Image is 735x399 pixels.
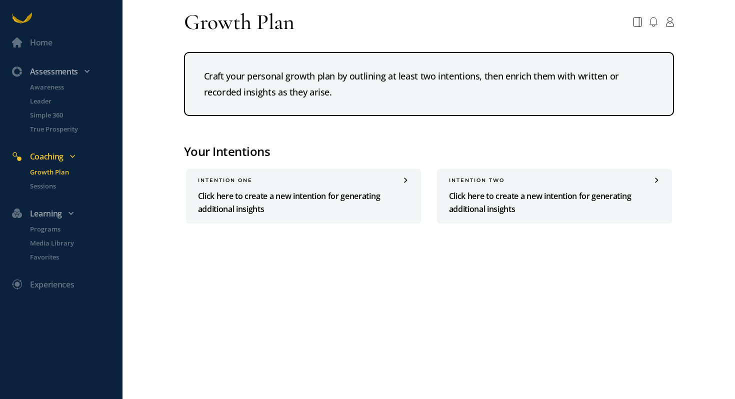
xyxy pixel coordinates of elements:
p: Simple 360 [30,110,120,120]
a: True Prosperity [18,124,122,134]
p: Click here to create a new intention for generating additional insights [449,189,660,215]
a: Awareness [18,82,122,92]
div: Assessments [6,65,126,78]
a: Programs [18,224,122,234]
div: Home [30,36,52,49]
div: Experiences [30,278,74,291]
p: Favorites [30,252,120,262]
p: Media Library [30,238,120,248]
p: Awareness [30,82,120,92]
div: INTENTION one [198,177,409,183]
p: Programs [30,224,120,234]
div: Growth Plan [184,8,294,36]
div: Your Intentions [184,142,674,161]
a: Growth Plan [18,167,122,177]
div: Craft your personal growth plan by outlining at least two intentions, then enrich them with writt... [184,52,674,116]
p: Leader [30,96,120,106]
p: Growth Plan [30,167,120,177]
a: Favorites [18,252,122,262]
a: Leader [18,96,122,106]
div: INTENTION two [449,177,660,183]
a: INTENTION oneClick here to create a new intention for generating additional insights [186,169,421,223]
a: Sessions [18,181,122,191]
a: INTENTION twoClick here to create a new intention for generating additional insights [437,169,672,223]
p: True Prosperity [30,124,120,134]
div: Learning [6,207,126,220]
p: Click here to create a new intention for generating additional insights [198,189,409,215]
a: Media Library [18,238,122,248]
div: Coaching [6,150,126,163]
a: Simple 360 [18,110,122,120]
p: Sessions [30,181,120,191]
